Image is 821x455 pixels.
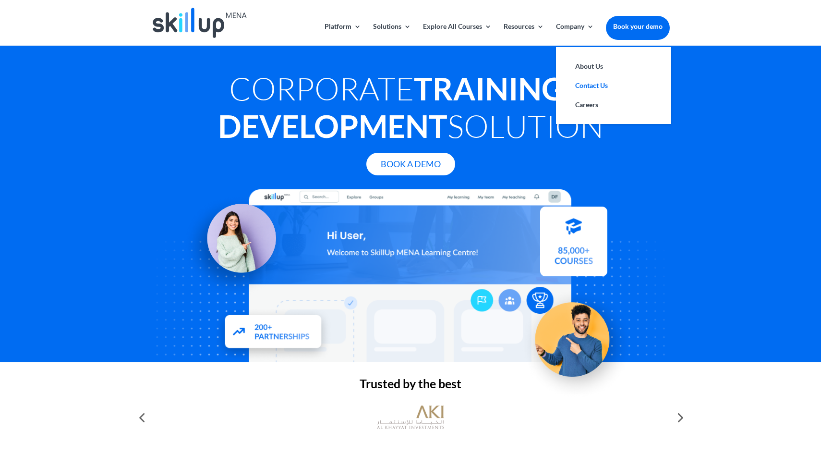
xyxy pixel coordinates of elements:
[656,351,821,455] iframe: Chat Widget
[373,23,411,46] a: Solutions
[540,211,607,281] img: Courses library - SkillUp MENA
[151,70,670,149] h1: Corporate Solution
[182,193,286,297] img: Learning Management Solution - SkillUp
[566,57,662,76] a: About Us
[151,378,670,394] h2: Trusted by the best
[423,23,492,46] a: Explore All Courses
[214,306,333,361] img: Partners - SkillUp Mena
[519,282,634,396] img: Upskill your workforce - SkillUp
[504,23,544,46] a: Resources
[325,23,361,46] a: Platform
[218,70,592,145] strong: Training & Development
[366,153,455,175] a: Book A Demo
[377,401,444,434] img: al khayyat investments logo
[153,8,247,38] img: Skillup Mena
[566,76,662,95] a: Contact Us
[566,95,662,114] a: Careers
[556,23,594,46] a: Company
[606,16,670,37] a: Book your demo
